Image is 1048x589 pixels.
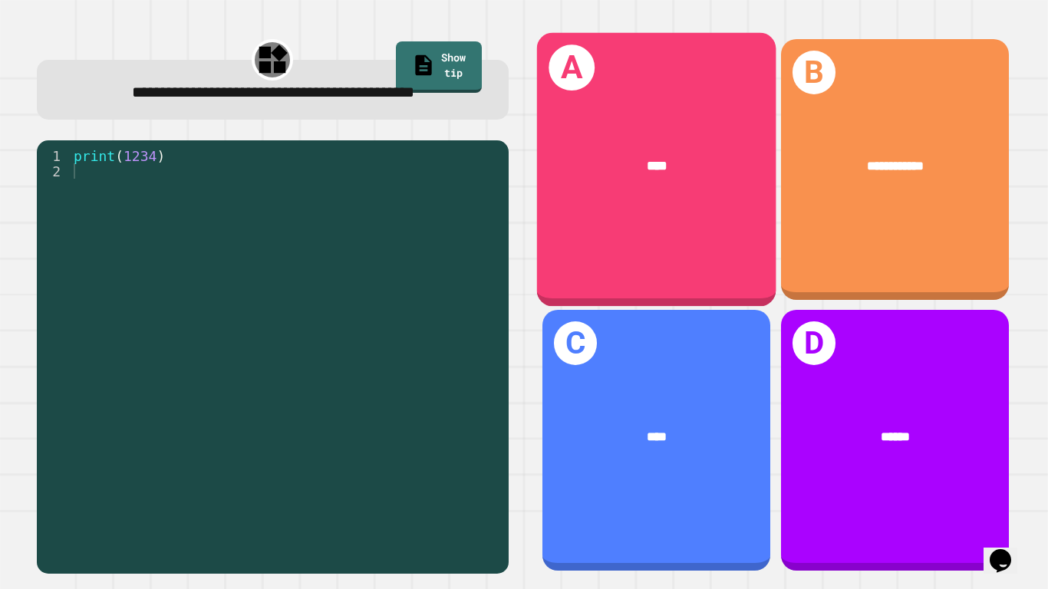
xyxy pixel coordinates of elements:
[37,148,71,163] div: 1
[396,41,482,93] a: Show tip
[554,321,598,365] h1: C
[984,528,1033,574] iframe: chat widget
[37,163,71,179] div: 2
[549,44,594,90] h1: A
[793,321,836,365] h1: D
[793,51,836,94] h1: B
